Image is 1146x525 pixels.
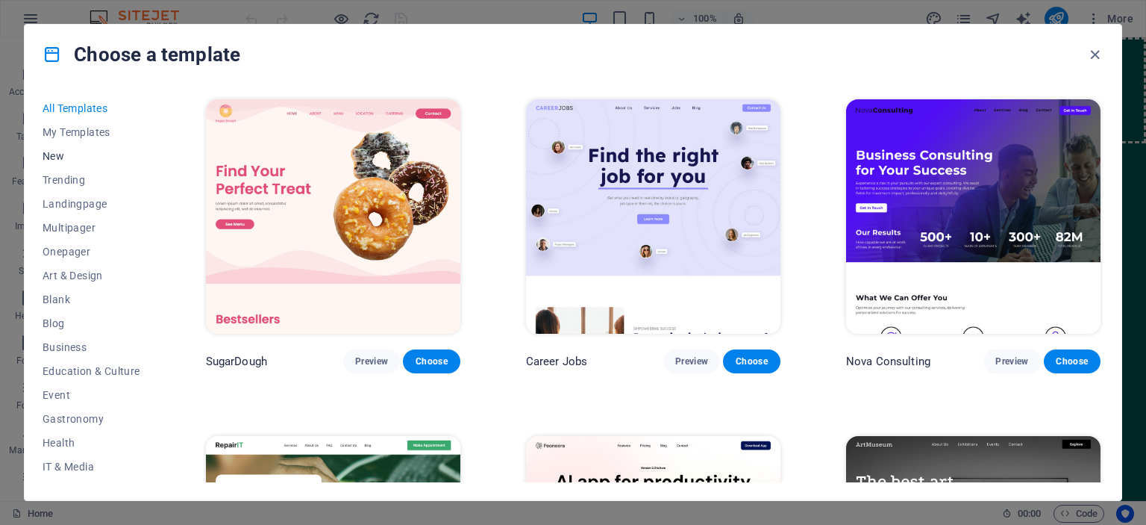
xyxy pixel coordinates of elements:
[43,192,140,216] button: Landingpage
[43,359,140,383] button: Education & Culture
[43,102,140,114] span: All Templates
[1056,355,1089,367] span: Choose
[43,246,140,258] span: Onepager
[463,65,536,86] span: Add elements
[43,168,140,192] button: Trending
[43,270,140,282] span: Art & Design
[735,355,768,367] span: Choose
[43,383,140,407] button: Event
[542,65,624,86] span: Paste clipboard
[206,99,460,334] img: SugarDough
[43,335,140,359] button: Business
[43,311,140,335] button: Blog
[43,389,140,401] span: Event
[43,461,140,473] span: IT & Media
[43,365,140,377] span: Education & Culture
[1044,350,1100,373] button: Choose
[43,288,140,311] button: Blank
[43,437,140,449] span: Health
[995,355,1028,367] span: Preview
[723,350,780,373] button: Choose
[526,354,588,369] p: Career Jobs
[983,350,1040,373] button: Preview
[343,350,400,373] button: Preview
[43,174,140,186] span: Trending
[43,43,240,66] h4: Choose a template
[846,99,1100,334] img: Nova Consulting
[43,413,140,425] span: Gastronomy
[43,96,140,120] button: All Templates
[43,317,140,329] span: Blog
[43,264,140,288] button: Art & Design
[206,354,267,369] p: SugarDough
[43,479,140,503] button: Legal & Finance
[355,355,388,367] span: Preview
[403,350,460,373] button: Choose
[663,350,720,373] button: Preview
[43,126,140,138] span: My Templates
[43,216,140,240] button: Multipager
[43,120,140,144] button: My Templates
[43,222,140,234] span: Multipager
[43,341,140,353] span: Business
[675,355,708,367] span: Preview
[43,293,140,305] span: Blank
[43,455,140,479] button: IT & Media
[415,355,448,367] span: Choose
[526,99,780,334] img: Career Jobs
[43,144,140,168] button: New
[43,150,140,162] span: New
[846,354,930,369] p: Nova Consulting
[43,198,140,210] span: Landingpage
[43,407,140,431] button: Gastronomy
[43,431,140,455] button: Health
[43,240,140,264] button: Onepager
